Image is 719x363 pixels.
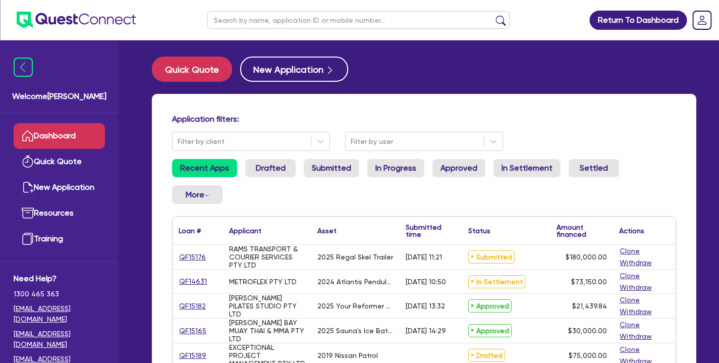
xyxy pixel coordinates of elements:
div: [DATE] 11:21 [406,253,442,261]
div: Actions [619,227,644,234]
button: Dropdown toggle [172,185,223,204]
button: Withdraw [619,331,652,342]
div: [PERSON_NAME] BAY MUAY THAI & MMA PTY LTD [229,319,305,343]
button: Withdraw [619,257,652,269]
span: Submitted [468,250,515,264]
span: $21,439.84 [572,302,607,310]
span: Need Help? [14,273,105,285]
img: resources [22,207,34,219]
a: Drafted [245,159,296,177]
a: Dropdown toggle [689,7,715,33]
button: New Application [240,57,348,82]
button: Clone [619,270,640,282]
div: [DATE] 10:50 [406,278,446,286]
span: 1300 465 363 [14,289,105,299]
a: QF15176 [179,251,206,263]
a: QF15182 [179,300,206,312]
div: 2025 Sauna's Ice Baths TBA Sauna's Ice Baths [317,327,394,335]
a: [EMAIL_ADDRESS][DOMAIN_NAME] [14,329,105,350]
div: 2025 Your Reformer Envey [317,302,394,310]
div: Asset [317,227,337,234]
a: In Settlement [493,159,561,177]
img: quest-connect-logo-blue [16,12,136,28]
button: Quick Quote [152,57,232,82]
a: Resources [14,200,105,226]
span: Welcome [PERSON_NAME] [12,90,106,102]
div: Loan # [179,227,201,234]
h4: Application filters: [172,114,676,124]
a: Quick Quote [14,149,105,175]
a: New Application [14,175,105,200]
a: QF14631 [179,276,207,287]
button: Clone [619,245,640,257]
a: QF15165 [179,325,207,337]
span: Approved [468,299,512,313]
a: Recent Apps [172,159,237,177]
button: Clone [619,344,640,355]
button: Withdraw [619,306,652,318]
div: Status [468,227,490,234]
a: Approved [432,159,485,177]
span: $30,000.00 [568,327,607,335]
div: [DATE] 14:29 [406,327,446,335]
a: Training [14,226,105,252]
a: Submitted [304,159,359,177]
img: new-application [22,181,34,193]
button: Clone [619,319,640,331]
input: Search by name, application ID or mobile number... [207,11,510,29]
a: Settled [569,159,619,177]
span: $73,150.00 [571,278,607,286]
span: Drafted [468,349,505,362]
div: 2024 Atlantis Pendulum Squat (P/L) [317,278,394,286]
div: [DATE] 13:32 [406,302,445,310]
div: RAMS TRANSPORT & COURIER SERVICES PTY LTD [229,245,305,269]
a: Return To Dashboard [589,11,687,30]
img: training [22,233,34,245]
div: [PERSON_NAME] PILATES STUDIO PTY LTD [229,294,305,318]
span: $180,000.00 [566,253,607,261]
div: Applicant [229,227,261,234]
a: QF15189 [179,350,207,361]
img: quick-quote [22,155,34,168]
button: Withdraw [619,282,652,293]
div: 2019 Nissan Patrol [317,351,378,359]
button: Clone [619,294,640,306]
span: $75,000.00 [569,351,607,359]
div: Submitted time [406,224,447,238]
div: Amount financed [557,224,607,238]
div: 2025 Regal Skel Trailer [317,253,393,261]
span: In Settlement [468,275,525,288]
div: METROFLEX PTY LTD [229,278,297,286]
span: Approved [468,324,512,337]
a: Quick Quote [152,57,240,82]
a: In Progress [367,159,424,177]
a: [EMAIL_ADDRESS][DOMAIN_NAME] [14,303,105,325]
a: Dashboard [14,123,105,149]
img: icon-menu-close [14,58,33,77]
